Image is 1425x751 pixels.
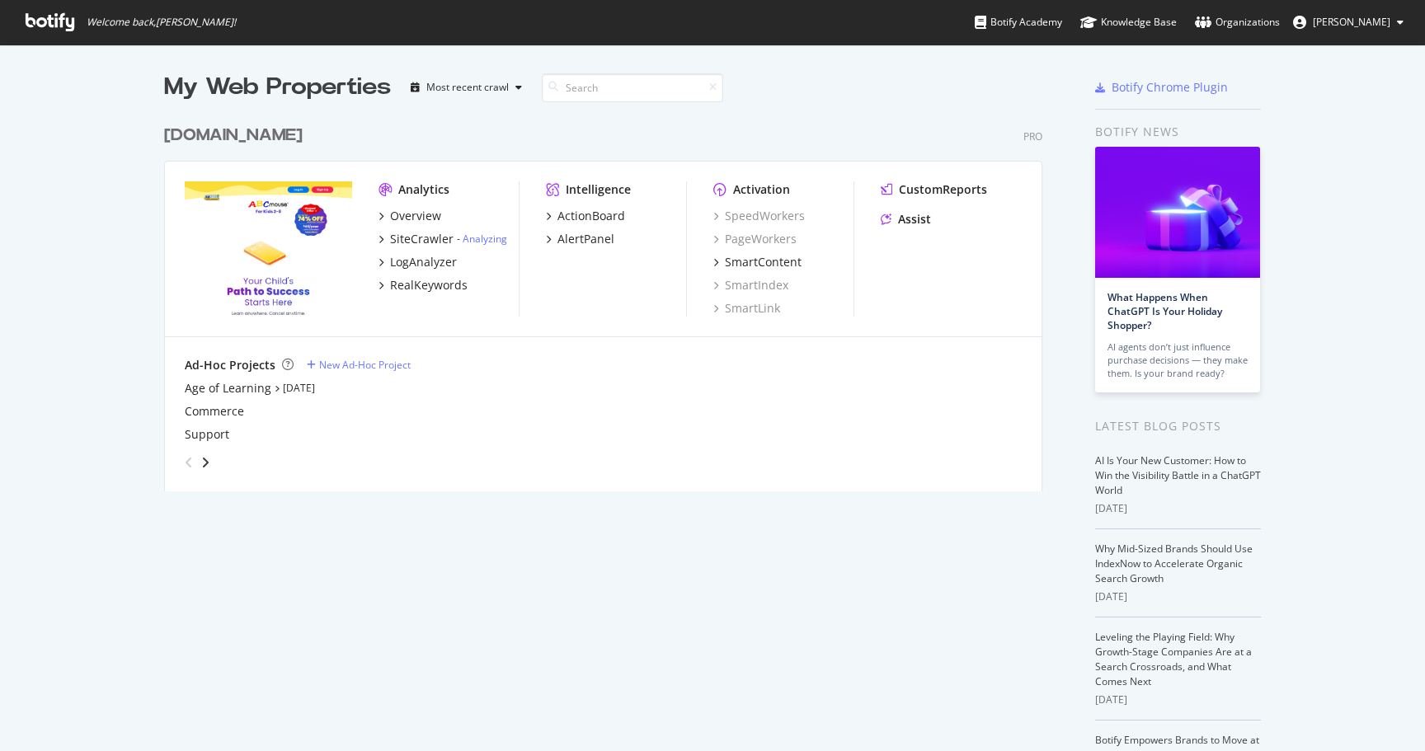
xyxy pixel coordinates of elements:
div: Botify news [1095,123,1261,141]
div: Knowledge Base [1080,14,1177,31]
a: Leveling the Playing Field: Why Growth-Stage Companies Are at a Search Crossroads, and What Comes... [1095,630,1252,688]
a: SiteCrawler- Analyzing [379,231,507,247]
div: LogAnalyzer [390,254,457,270]
button: [PERSON_NAME] [1280,9,1417,35]
a: What Happens When ChatGPT Is Your Holiday Shopper? [1108,290,1222,332]
div: Ad-Hoc Projects [185,357,275,373]
div: Latest Blog Posts [1095,417,1261,435]
a: AlertPanel [546,231,614,247]
div: [DATE] [1095,501,1261,516]
div: New Ad-Hoc Project [319,358,411,372]
a: Support [185,426,229,443]
a: LogAnalyzer [379,254,457,270]
img: www.abcmouse.com [185,181,352,315]
div: RealKeywords [390,277,468,293]
div: Overview [390,208,441,224]
div: angle-left [178,449,200,476]
span: Brian McDowell [1313,15,1390,29]
div: Most recent crawl [426,82,509,92]
a: ActionBoard [546,208,625,224]
a: SpeedWorkers [713,208,805,224]
div: SiteCrawler [390,231,454,247]
div: [DOMAIN_NAME] [164,124,303,148]
a: New Ad-Hoc Project [307,358,411,372]
div: Intelligence [566,181,631,198]
img: What Happens When ChatGPT Is Your Holiday Shopper? [1095,147,1260,278]
a: PageWorkers [713,231,797,247]
a: SmartContent [713,254,802,270]
div: [DATE] [1095,589,1261,604]
div: Botify Academy [975,14,1062,31]
div: CustomReports [899,181,987,198]
a: CustomReports [881,181,987,198]
a: Analyzing [463,232,507,246]
a: Age of Learning [185,380,271,397]
a: [DOMAIN_NAME] [164,124,309,148]
div: Assist [898,211,931,228]
a: Overview [379,208,441,224]
a: RealKeywords [379,277,468,293]
div: grid [164,104,1056,491]
div: Analytics [398,181,449,198]
div: My Web Properties [164,71,391,104]
a: Why Mid-Sized Brands Should Use IndexNow to Accelerate Organic Search Growth [1095,542,1253,585]
a: [DATE] [283,381,315,395]
div: - [457,232,507,246]
a: Botify Chrome Plugin [1095,79,1228,96]
a: SmartIndex [713,277,788,293]
div: ActionBoard [557,208,625,224]
a: AI Is Your New Customer: How to Win the Visibility Battle in a ChatGPT World [1095,453,1261,497]
input: Search [542,73,723,102]
div: AI agents don’t just influence purchase decisions — they make them. Is your brand ready? [1108,340,1248,380]
div: Pro [1023,129,1042,143]
div: Activation [733,181,790,198]
div: [DATE] [1095,692,1261,707]
button: Most recent crawl [404,74,529,101]
a: SmartLink [713,300,780,317]
div: Organizations [1195,14,1280,31]
div: SmartContent [725,254,802,270]
a: Assist [881,211,931,228]
span: Welcome back, [PERSON_NAME] ! [87,16,236,29]
a: Commerce [185,403,244,420]
div: angle-right [200,454,211,471]
div: Botify Chrome Plugin [1112,79,1228,96]
div: AlertPanel [557,231,614,247]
